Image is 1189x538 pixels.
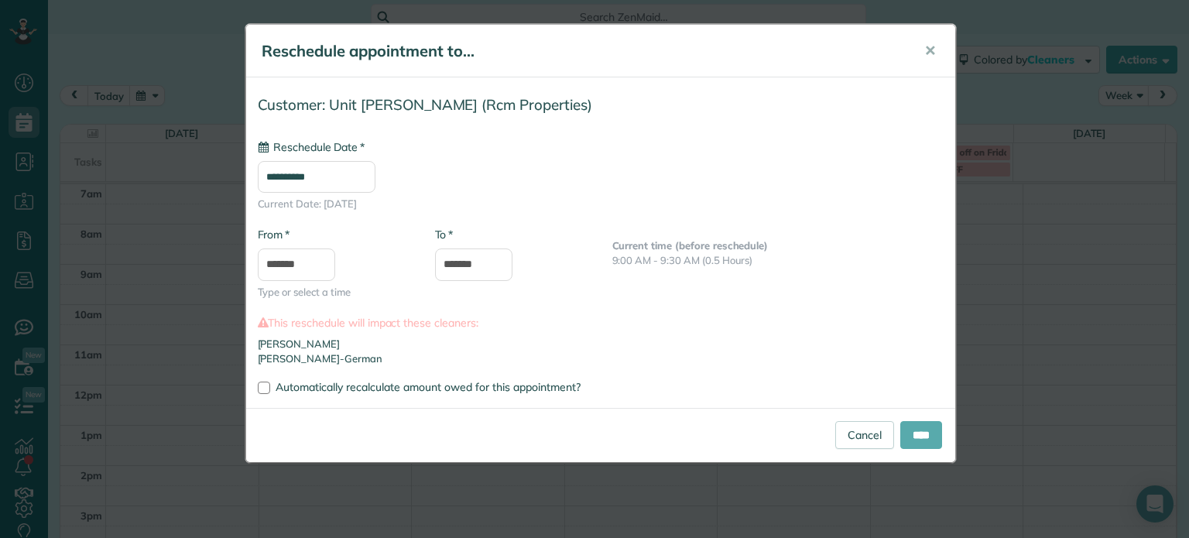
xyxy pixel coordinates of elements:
[835,421,894,449] a: Cancel
[258,227,290,242] label: From
[258,351,944,366] li: [PERSON_NAME]-German
[258,315,944,331] label: This reschedule will impact these cleaners:
[612,253,944,268] p: 9:00 AM - 9:30 AM (0.5 Hours)
[258,337,944,351] li: [PERSON_NAME]
[612,239,769,252] b: Current time (before reschedule)
[258,197,944,211] span: Current Date: [DATE]
[435,227,453,242] label: To
[924,42,936,60] span: ✕
[258,97,944,113] h4: Customer: Unit [PERSON_NAME] (Rcm Properties)
[258,285,412,300] span: Type or select a time
[276,380,581,394] span: Automatically recalculate amount owed for this appointment?
[262,40,903,62] h5: Reschedule appointment to...
[258,139,365,155] label: Reschedule Date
